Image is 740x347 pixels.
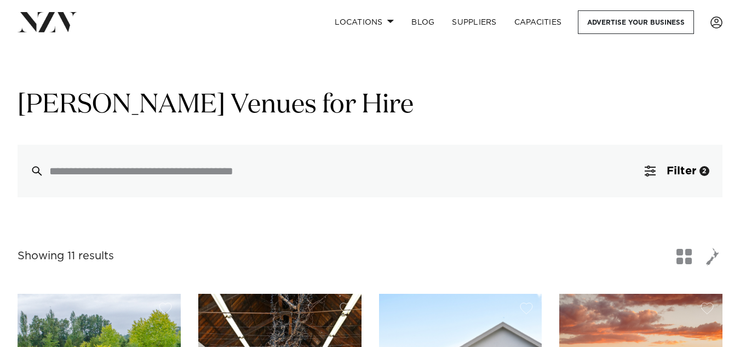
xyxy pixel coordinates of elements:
span: Filter [667,166,696,177]
h1: [PERSON_NAME] Venues for Hire [18,88,722,123]
a: SUPPLIERS [443,10,505,34]
a: Locations [326,10,403,34]
a: Capacities [506,10,571,34]
div: Showing 11 results [18,248,114,265]
a: Advertise your business [578,10,694,34]
a: BLOG [403,10,443,34]
button: Filter2 [632,145,722,197]
div: 2 [699,166,709,176]
img: nzv-logo.png [18,12,77,32]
